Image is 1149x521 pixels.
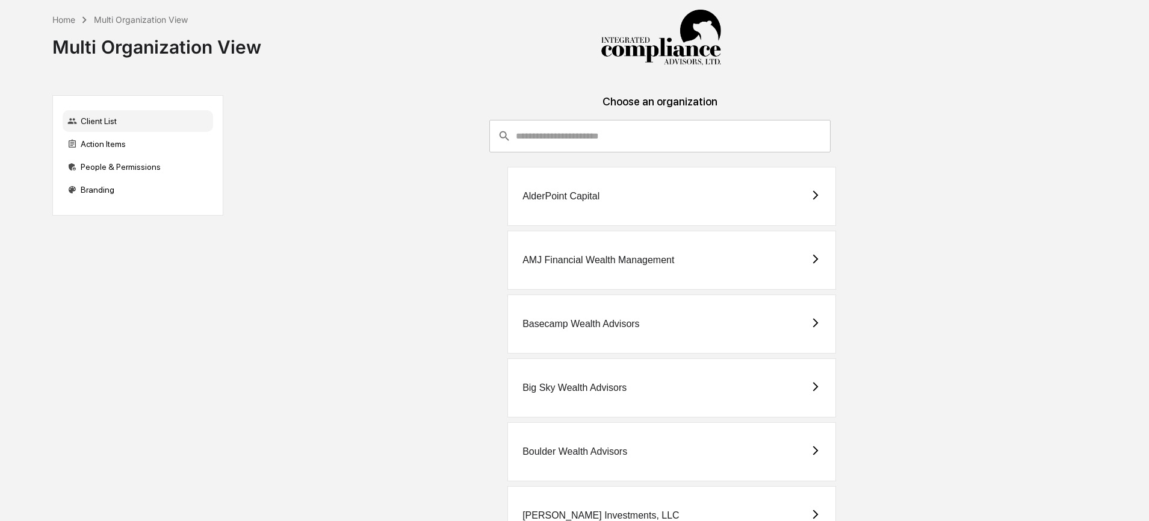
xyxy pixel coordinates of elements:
div: Client List [63,110,213,132]
div: People & Permissions [63,156,213,178]
div: Choose an organization [233,95,1086,120]
div: Multi Organization View [52,27,261,58]
div: Home [52,14,75,25]
img: Integrated Compliance Advisors [601,10,721,66]
div: AMJ Financial Wealth Management [522,255,674,266]
div: Branding [63,179,213,201]
div: AlderPoint Capital [522,191,599,202]
div: [PERSON_NAME] Investments, LLC [522,510,680,521]
div: Action Items [63,133,213,155]
div: Big Sky Wealth Advisors [522,382,627,393]
div: Multi Organization View [94,14,188,25]
div: Boulder Wealth Advisors [522,446,627,457]
div: Basecamp Wealth Advisors [522,319,639,329]
div: consultant-dashboard__filter-organizations-search-bar [489,120,831,152]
